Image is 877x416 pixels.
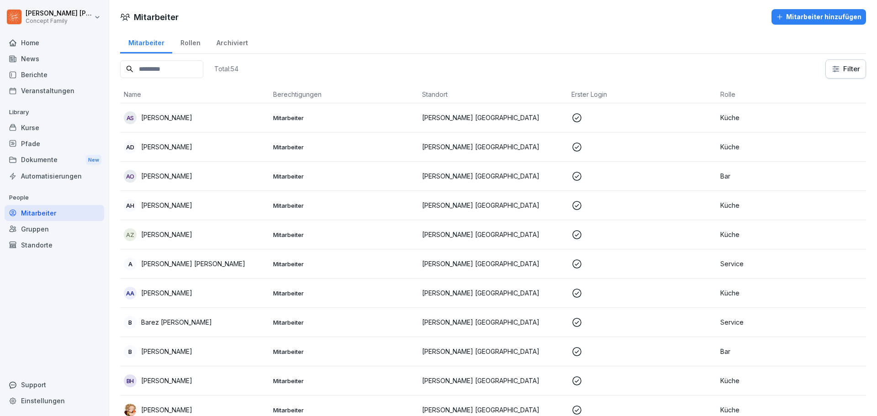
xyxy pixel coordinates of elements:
a: News [5,51,104,67]
p: [PERSON_NAME] [GEOGRAPHIC_DATA] [422,347,564,356]
p: [PERSON_NAME] [141,113,192,122]
a: Automatisierungen [5,168,104,184]
p: [PERSON_NAME] [GEOGRAPHIC_DATA] [422,142,564,152]
a: Archiviert [208,30,256,53]
p: [PERSON_NAME] [141,230,192,239]
th: Rolle [717,86,866,103]
p: Mitarbeiter [273,260,415,268]
p: Bar [720,347,862,356]
p: [PERSON_NAME] [GEOGRAPHIC_DATA] [422,317,564,327]
p: Mitarbeiter [273,289,415,297]
div: B [124,345,137,358]
p: Mitarbeiter [273,406,415,414]
p: [PERSON_NAME] [GEOGRAPHIC_DATA] [422,405,564,415]
div: B [124,316,137,329]
a: Home [5,35,104,51]
p: Concept Family [26,18,92,24]
p: Küche [720,200,862,210]
th: Erster Login [568,86,717,103]
p: [PERSON_NAME] [GEOGRAPHIC_DATA] [422,259,564,269]
p: Küche [720,230,862,239]
p: [PERSON_NAME] [141,405,192,415]
p: Küche [720,405,862,415]
p: Küche [720,113,862,122]
p: Barez [PERSON_NAME] [141,317,212,327]
a: Mitarbeiter [120,30,172,53]
p: Bar [720,171,862,181]
th: Berechtigungen [269,86,419,103]
p: [PERSON_NAME] [141,200,192,210]
div: AA [124,287,137,300]
button: Filter [826,60,866,78]
p: Mitarbeiter [273,143,415,151]
a: Kurse [5,120,104,136]
p: Küche [720,376,862,385]
a: Pfade [5,136,104,152]
a: Mitarbeiter [5,205,104,221]
h1: Mitarbeiter [134,11,179,23]
div: AO [124,170,137,183]
p: [PERSON_NAME] [GEOGRAPHIC_DATA] [422,376,564,385]
p: Mitarbeiter [273,348,415,356]
div: AZ [124,228,137,241]
p: Küche [720,142,862,152]
p: [PERSON_NAME] [GEOGRAPHIC_DATA] [422,171,564,181]
p: Mitarbeiter [273,172,415,180]
p: [PERSON_NAME] [141,376,192,385]
div: AH [124,199,137,212]
a: Rollen [172,30,208,53]
th: Name [120,86,269,103]
p: Library [5,105,104,120]
div: Filter [831,64,860,74]
a: Veranstaltungen [5,83,104,99]
div: A [124,258,137,270]
div: AS [124,111,137,124]
th: Standort [418,86,568,103]
p: Total: 54 [214,64,238,73]
p: [PERSON_NAME] [GEOGRAPHIC_DATA] [422,288,564,298]
button: Mitarbeiter hinzufügen [771,9,866,25]
div: Support [5,377,104,393]
p: [PERSON_NAME] [141,288,192,298]
p: Mitarbeiter [273,201,415,210]
p: Mitarbeiter [273,377,415,385]
div: Dokumente [5,152,104,169]
p: Küche [720,288,862,298]
a: Berichte [5,67,104,83]
p: People [5,190,104,205]
a: Einstellungen [5,393,104,409]
p: [PERSON_NAME] [GEOGRAPHIC_DATA] [422,200,564,210]
p: Mitarbeiter [273,318,415,326]
p: [PERSON_NAME] [PERSON_NAME] [141,259,245,269]
a: DokumenteNew [5,152,104,169]
a: Gruppen [5,221,104,237]
p: Mitarbeiter [273,231,415,239]
p: [PERSON_NAME] [PERSON_NAME] [26,10,92,17]
div: AD [124,141,137,153]
p: [PERSON_NAME] [141,142,192,152]
p: Service [720,259,862,269]
p: Service [720,317,862,327]
p: [PERSON_NAME] [141,347,192,356]
p: Mitarbeiter [273,114,415,122]
div: BH [124,374,137,387]
p: [PERSON_NAME] [141,171,192,181]
p: [PERSON_NAME] [GEOGRAPHIC_DATA] [422,113,564,122]
div: New [86,155,101,165]
p: [PERSON_NAME] [GEOGRAPHIC_DATA] [422,230,564,239]
div: Mitarbeiter hinzufügen [776,12,861,22]
a: Standorte [5,237,104,253]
